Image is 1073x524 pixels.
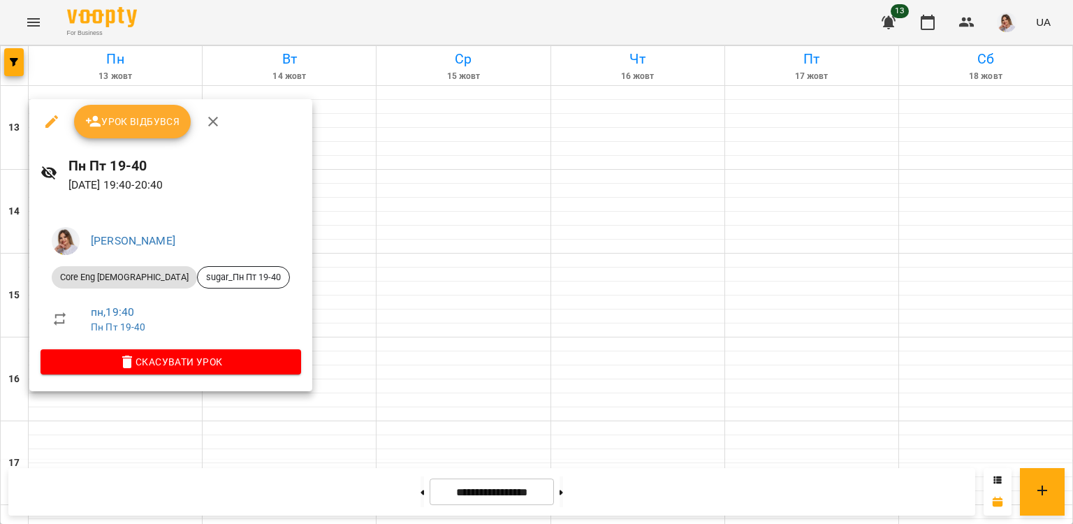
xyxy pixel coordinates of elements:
[74,105,191,138] button: Урок відбувся
[197,266,290,289] div: sugar_Пн Пт 19-40
[198,271,289,284] span: sugar_Пн Пт 19-40
[68,155,301,177] h6: Пн Пт 19-40
[85,113,180,130] span: Урок відбувся
[41,349,301,374] button: Скасувати Урок
[91,234,175,247] a: [PERSON_NAME]
[91,321,146,333] a: Пн Пт 19-40
[52,227,80,255] img: d332a1c3318355be326c790ed3ba89f4.jpg
[52,271,197,284] span: Core Eng [DEMOGRAPHIC_DATA]
[52,354,290,370] span: Скасувати Урок
[68,177,301,194] p: [DATE] 19:40 - 20:40
[91,305,134,319] a: пн , 19:40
